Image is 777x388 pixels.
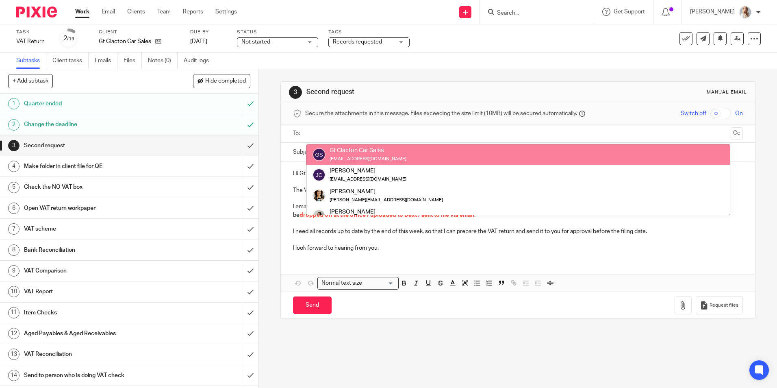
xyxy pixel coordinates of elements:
[24,327,164,340] h1: Aged Payables & Aged Receivables
[8,119,20,131] div: 2
[8,307,20,318] div: 11
[75,8,89,16] a: Work
[330,177,406,181] small: [EMAIL_ADDRESS][DOMAIN_NAME]
[24,181,164,193] h1: Check the NO VAT box
[24,223,164,235] h1: VAT scheme
[52,53,89,69] a: Client tasks
[24,140,164,152] h1: Second request
[190,29,227,35] label: Due by
[317,277,399,290] div: Search for option
[24,369,164,381] h1: Send to person who is doing VAT check
[241,39,270,45] span: Not started
[330,208,443,216] div: [PERSON_NAME]
[8,328,20,339] div: 12
[8,265,20,277] div: 9
[8,370,20,381] div: 14
[183,8,203,16] a: Reports
[24,286,164,298] h1: VAT Report
[8,223,20,235] div: 7
[8,98,20,109] div: 1
[8,182,20,193] div: 5
[293,296,332,314] input: Send
[306,88,535,96] h1: Second request
[330,198,443,202] small: [PERSON_NAME][EMAIL_ADDRESS][DOMAIN_NAME]
[696,296,743,314] button: Request files
[99,37,151,46] p: Gt Clacton Car Sales
[614,9,645,15] span: Get Support
[24,118,164,131] h1: Change the deadline
[313,209,326,222] img: Olivia.jpg
[319,279,364,288] span: Normal text size
[99,29,180,35] label: Client
[330,187,443,195] div: [PERSON_NAME]
[24,348,164,360] h1: VAT Reconciliation
[16,53,46,69] a: Subtasks
[293,129,302,137] label: To:
[731,127,743,140] button: Cc
[24,265,164,277] h1: VAT Comparison
[190,39,207,44] span: [DATE]
[148,53,178,69] a: Notes (0)
[184,53,215,69] a: Audit logs
[102,8,115,16] a: Email
[193,74,250,88] button: Hide completed
[333,39,382,45] span: Records requested
[710,302,738,309] span: Request files
[365,279,394,288] input: Search for option
[215,8,237,16] a: Settings
[681,109,706,118] span: Switch off
[8,349,20,360] div: 13
[300,212,474,218] span: dropped off at the office / uploaded to Dext / sent to me via email
[330,157,406,161] small: [EMAIL_ADDRESS][DOMAIN_NAME]
[313,148,326,161] img: svg%3E
[16,29,49,35] label: Task
[24,98,164,110] h1: Quarter ended
[330,167,406,175] div: [PERSON_NAME]
[293,227,742,235] p: I need all records up to date by the end of this week, so that I can prepare the VAT return and s...
[739,6,752,19] img: IMG_9968.jpg
[127,8,145,16] a: Clients
[8,161,20,172] div: 4
[313,168,326,181] img: svg%3E
[735,109,743,118] span: On
[16,37,49,46] div: VAT Return
[8,74,53,88] button: + Add subtask
[63,34,74,43] div: 2
[293,170,742,178] p: Hi Gt Clacton Car Sales ,
[8,140,20,151] div: 3
[8,203,20,214] div: 6
[496,10,569,17] input: Search
[328,29,410,35] label: Tags
[293,203,742,219] p: I emailed you last week, but I have nt yet received the information that I need to complete your ...
[24,307,164,319] h1: Item Checks
[124,53,142,69] a: Files
[67,37,74,41] small: /19
[690,8,735,16] p: [PERSON_NAME]
[24,160,164,172] h1: Make folder in client file for QE
[24,202,164,214] h1: Open VAT return workpaper
[293,186,742,194] p: The VAT return for the quarter ended is due to be filed with HMRC on .
[313,189,326,202] img: 2020-11-15%2017.26.54-1.jpg
[95,53,117,69] a: Emails
[16,7,57,17] img: Pixie
[8,286,20,297] div: 10
[8,244,20,256] div: 8
[293,244,742,252] p: I look forward to hearing from you.
[289,86,302,99] div: 3
[24,244,164,256] h1: Bank Reconciliation
[707,89,747,96] div: Manual email
[157,8,171,16] a: Team
[293,148,314,156] label: Subject:
[305,109,577,118] span: Secure the attachments in this message. Files exceeding the size limit (10MB) will be secured aut...
[205,78,246,85] span: Hide completed
[237,29,318,35] label: Status
[330,146,406,155] div: Gt Clacton Car Sales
